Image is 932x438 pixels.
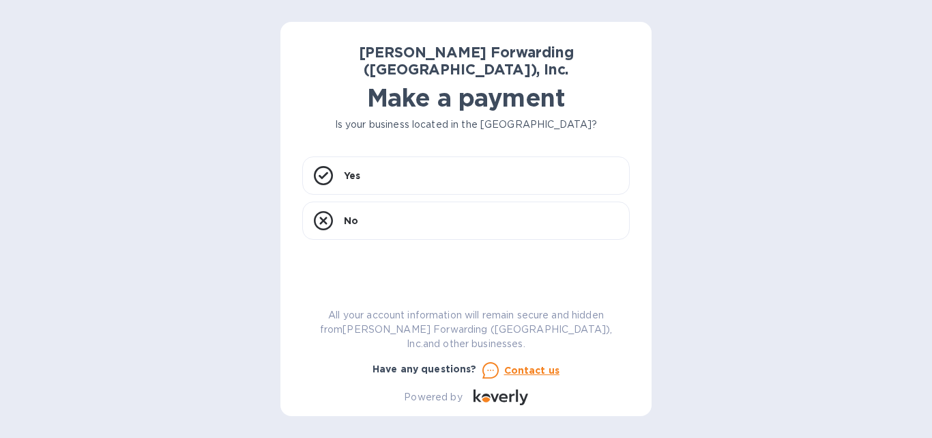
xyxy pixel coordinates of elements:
[359,44,574,78] b: [PERSON_NAME] Forwarding ([GEOGRAPHIC_DATA]), Inc.
[302,308,630,351] p: All your account information will remain secure and hidden from [PERSON_NAME] Forwarding ([GEOGRA...
[373,364,477,374] b: Have any questions?
[504,365,560,376] u: Contact us
[302,83,630,112] h1: Make a payment
[302,118,630,132] p: Is your business located in the [GEOGRAPHIC_DATA]?
[404,390,462,405] p: Powered by
[344,169,360,182] p: Yes
[344,214,358,228] p: No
